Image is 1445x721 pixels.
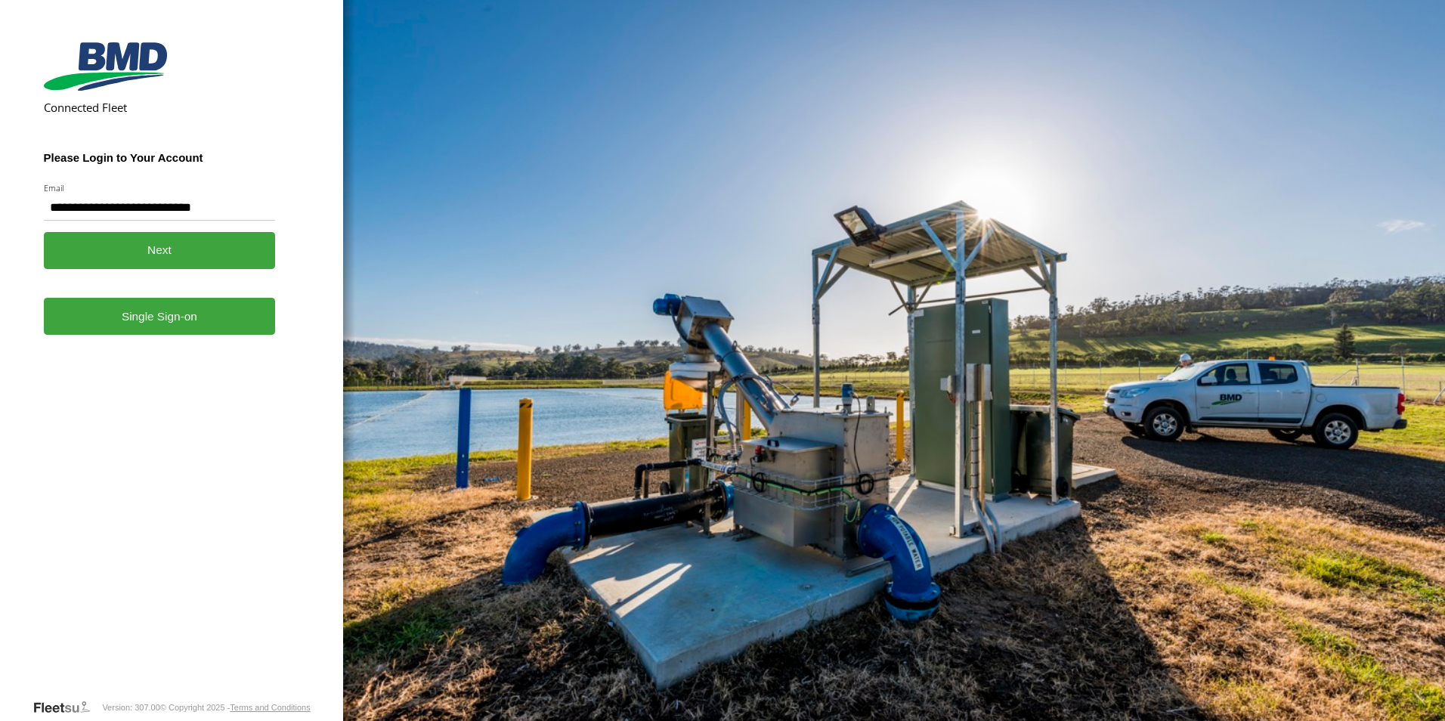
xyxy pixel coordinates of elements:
a: Single Sign-on [44,298,276,335]
img: BMD [44,42,167,91]
div: Version: 307.00 [102,703,159,712]
h3: Please Login to Your Account [44,151,276,164]
label: Email [44,182,276,193]
button: Next [44,232,276,269]
a: Terms and Conditions [230,703,310,712]
h2: Connected Fleet [44,100,276,115]
a: Visit our Website [32,700,102,715]
div: © Copyright 2025 - [160,703,311,712]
